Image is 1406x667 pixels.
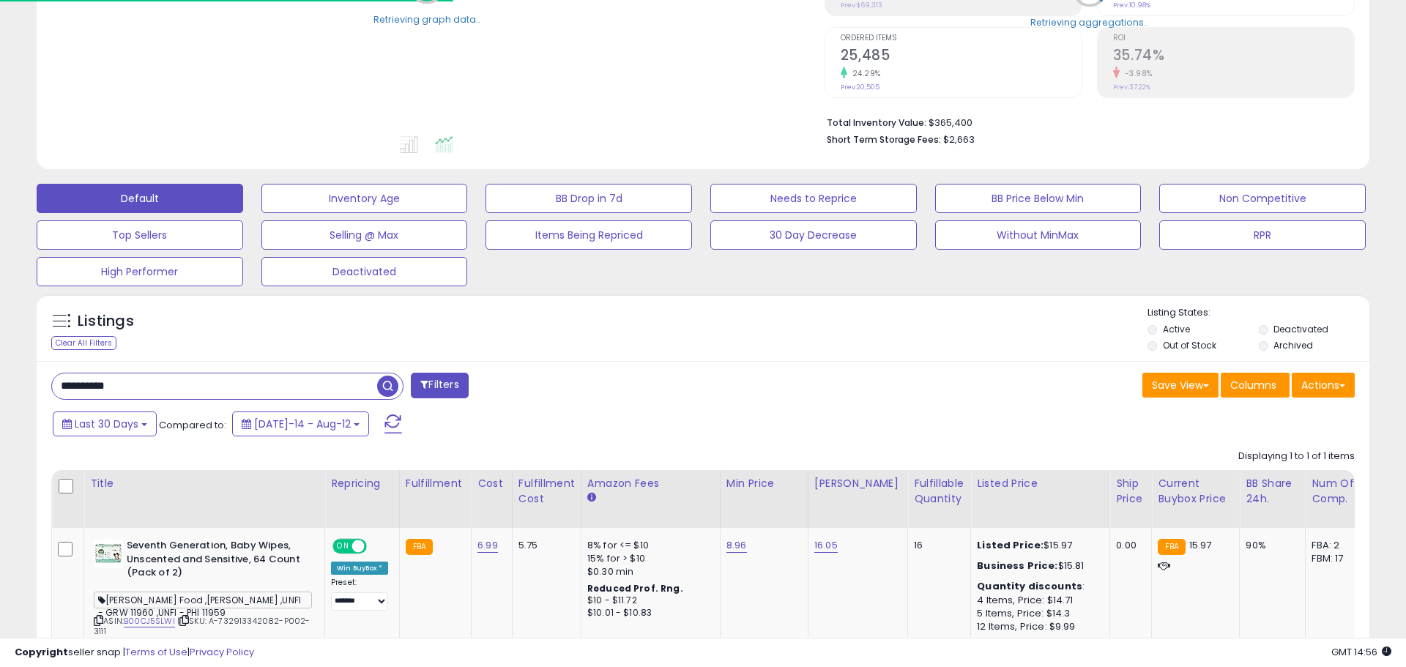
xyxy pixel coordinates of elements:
[486,184,692,213] button: BB Drop in 7d
[587,552,709,565] div: 15% for > $10
[51,336,116,350] div: Clear All Filters
[37,220,243,250] button: Top Sellers
[977,539,1098,552] div: $15.97
[1116,476,1145,507] div: Ship Price
[90,476,319,491] div: Title
[1312,476,1365,507] div: Num of Comp.
[1246,539,1294,552] div: 90%
[977,579,1082,593] b: Quantity discounts
[411,373,468,398] button: Filters
[587,607,709,619] div: $10.01 - $10.83
[977,594,1098,607] div: 4 Items, Price: $14.71
[935,220,1142,250] button: Without MinMax
[977,607,1098,620] div: 5 Items, Price: $14.3
[78,311,134,332] h5: Listings
[1158,476,1233,507] div: Current Buybox Price
[587,476,714,491] div: Amazon Fees
[587,582,683,595] b: Reduced Prof. Rng.
[406,539,433,555] small: FBA
[977,559,1098,573] div: $15.81
[814,538,838,553] a: 16.05
[977,620,1098,633] div: 12 Items, Price: $9.99
[331,578,388,611] div: Preset:
[726,476,802,491] div: Min Price
[261,257,468,286] button: Deactivated
[1163,339,1216,351] label: Out of Stock
[977,476,1104,491] div: Listed Price
[159,418,226,432] span: Compared to:
[1246,476,1299,507] div: BB Share 24h.
[190,645,254,659] a: Privacy Policy
[365,540,388,553] span: OFF
[94,615,310,637] span: | SKU: A-732913342082-P002-3111
[710,220,917,250] button: 30 Day Decrease
[1116,539,1140,552] div: 0.00
[1292,373,1355,398] button: Actions
[477,476,506,491] div: Cost
[1273,323,1328,335] label: Deactivated
[1148,306,1369,320] p: Listing States:
[1230,378,1276,392] span: Columns
[254,417,351,431] span: [DATE]-14 - Aug-12
[94,539,123,568] img: 51JTDdAqhYL._SL40_.jpg
[1158,539,1185,555] small: FBA
[1312,539,1360,552] div: FBA: 2
[977,559,1057,573] b: Business Price:
[94,592,312,608] span: [PERSON_NAME] Food ,[PERSON_NAME] ,UNFI - GRW 11960 ,UNFI - PHI 11959
[814,476,901,491] div: [PERSON_NAME]
[914,476,964,507] div: Fulfillable Quantity
[1163,323,1190,335] label: Active
[124,615,175,627] a: B00CJ5SLWI
[914,539,959,552] div: 16
[75,417,138,431] span: Last 30 Days
[1312,552,1360,565] div: FBM: 17
[127,539,305,584] b: Seventh Generation, Baby Wipes, Unscented and Sensitive, 64 Count (Pack of 2)
[977,538,1044,552] b: Listed Price:
[1159,184,1366,213] button: Non Competitive
[587,595,709,607] div: $10 - $11.72
[587,565,709,578] div: $0.30 min
[261,184,468,213] button: Inventory Age
[37,257,243,286] button: High Performer
[125,645,187,659] a: Terms of Use
[331,476,393,491] div: Repricing
[373,12,480,26] div: Retrieving graph data..
[1273,339,1313,351] label: Archived
[935,184,1142,213] button: BB Price Below Min
[1221,373,1290,398] button: Columns
[1142,373,1219,398] button: Save View
[477,538,498,553] a: 6.99
[726,538,747,553] a: 8.96
[587,491,596,504] small: Amazon Fees.
[486,220,692,250] button: Items Being Repriced
[1238,450,1355,463] div: Displaying 1 to 1 of 1 items
[334,540,352,553] span: ON
[1159,220,1366,250] button: RPR
[977,580,1098,593] div: :
[232,411,369,436] button: [DATE]-14 - Aug-12
[53,411,157,436] button: Last 30 Days
[1331,645,1391,659] span: 2025-09-12 14:56 GMT
[1189,538,1212,552] span: 15.97
[710,184,917,213] button: Needs to Reprice
[331,562,388,575] div: Win BuyBox *
[518,539,570,552] div: 5.75
[15,645,68,659] strong: Copyright
[406,476,465,491] div: Fulfillment
[1030,15,1148,29] div: Retrieving aggregations..
[15,646,254,660] div: seller snap | |
[587,539,709,552] div: 8% for <= $10
[261,220,468,250] button: Selling @ Max
[518,476,575,507] div: Fulfillment Cost
[37,184,243,213] button: Default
